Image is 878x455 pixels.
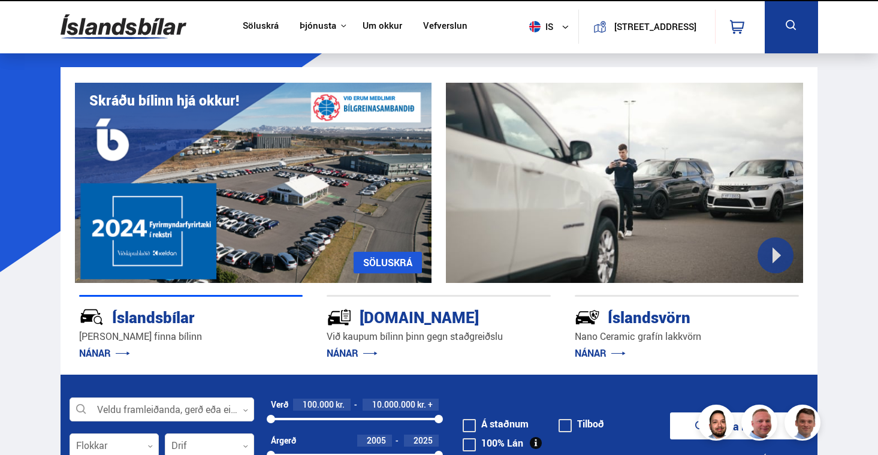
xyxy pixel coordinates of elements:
img: svg+xml;base64,PHN2ZyB4bWxucz0iaHR0cDovL3d3dy53My5vcmcvMjAwMC9zdmciIHdpZHRoPSI1MTIiIGhlaWdodD0iNT... [529,21,541,32]
img: FbJEzSuNWCJXmdc-.webp [786,406,822,442]
div: Verð [271,400,288,409]
img: tr5P-W3DuiFaO7aO.svg [327,305,352,330]
button: Sýna bíla [670,412,802,439]
a: NÁNAR [79,346,130,360]
div: Íslandsvörn [575,306,756,327]
img: siFngHWaQ9KaOqBr.png [743,406,779,442]
img: G0Ugv5HjCgRt.svg [61,7,186,46]
span: 10.000.000 [372,399,415,410]
button: [STREET_ADDRESS] [611,22,699,32]
p: Nano Ceramic grafín lakkvörn [575,330,799,343]
label: Á staðnum [463,419,529,429]
label: Tilboð [559,419,604,429]
a: Söluskrá [243,20,279,33]
label: 100% Lán [463,438,523,448]
span: kr. [336,400,345,409]
h1: Skráðu bílinn hjá okkur! [89,92,239,109]
div: [DOMAIN_NAME] [327,306,508,327]
span: 2025 [414,435,433,446]
p: [PERSON_NAME] finna bílinn [79,330,303,343]
img: nhp88E3Fdnt1Opn2.png [700,406,736,442]
p: Við kaupum bílinn þinn gegn staðgreiðslu [327,330,551,343]
img: -Svtn6bYgwAsiwNX.svg [575,305,600,330]
span: 2005 [367,435,386,446]
button: Þjónusta [300,20,336,32]
a: NÁNAR [327,346,378,360]
span: + [428,400,433,409]
button: is [524,9,578,44]
div: Íslandsbílar [79,306,261,327]
img: eKx6w-_Home_640_.png [75,83,432,283]
span: 100.000 [303,399,334,410]
a: SÖLUSKRÁ [354,252,422,273]
div: Árgerð [271,436,296,445]
span: kr. [417,400,426,409]
a: Vefverslun [423,20,467,33]
a: [STREET_ADDRESS] [586,10,708,44]
img: JRvxyua_JYH6wB4c.svg [79,305,104,330]
a: Um okkur [363,20,402,33]
span: is [524,21,554,32]
a: NÁNAR [575,346,626,360]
